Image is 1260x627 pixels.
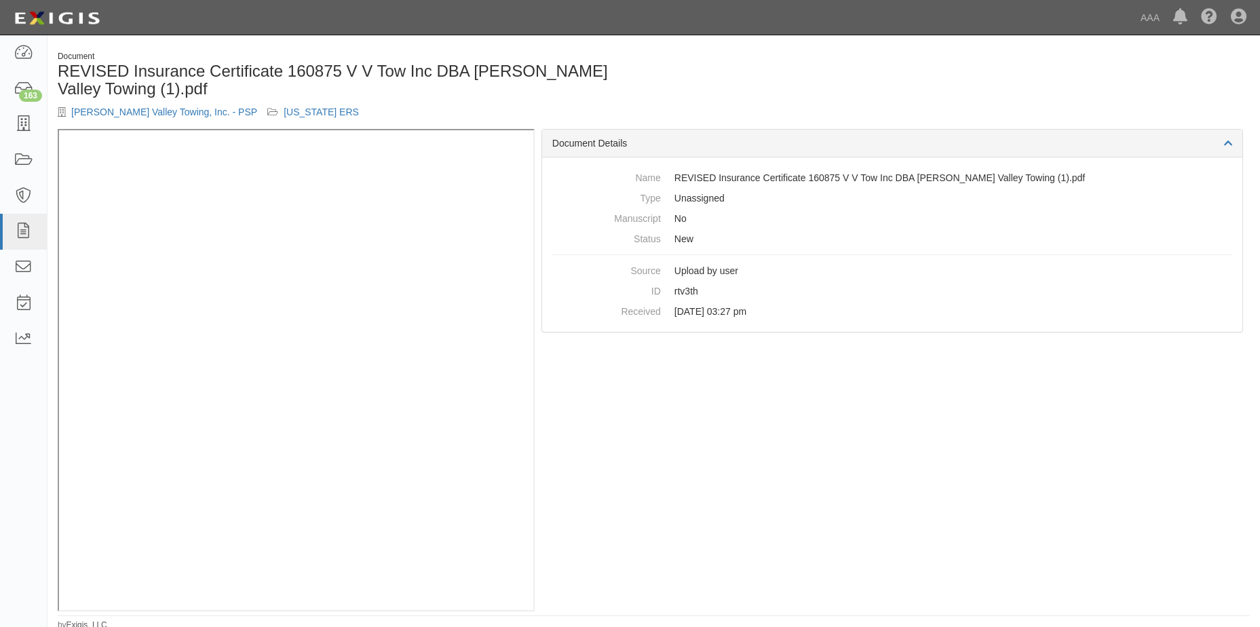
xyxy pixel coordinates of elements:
img: logo-5460c22ac91f19d4615b14bd174203de0afe785f0fc80cf4dbbc73dc1793850b.png [10,6,104,31]
dd: No [552,208,1232,229]
dt: Status [552,229,661,246]
dd: Upload by user [552,261,1232,281]
div: Document Details [542,130,1242,157]
dt: ID [552,281,661,298]
dd: rtv3th [552,281,1232,301]
div: 163 [19,90,42,102]
i: Help Center - Complianz [1201,9,1217,26]
dd: [DATE] 03:27 pm [552,301,1232,322]
a: [PERSON_NAME] Valley Towing, Inc. - PSP [71,107,257,117]
a: AAA [1134,4,1166,31]
h1: REVISED Insurance Certificate 160875 V V Tow Inc DBA [PERSON_NAME] Valley Towing (1).pdf [58,62,644,98]
dt: Name [552,168,661,185]
dd: New [552,229,1232,249]
a: [US_STATE] ERS [284,107,359,117]
dt: Received [552,301,661,318]
dt: Type [552,188,661,205]
dd: Unassigned [552,188,1232,208]
div: Document [58,51,644,62]
dd: REVISED Insurance Certificate 160875 V V Tow Inc DBA [PERSON_NAME] Valley Towing (1).pdf [552,168,1232,188]
dt: Source [552,261,661,278]
dt: Manuscript [552,208,661,225]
